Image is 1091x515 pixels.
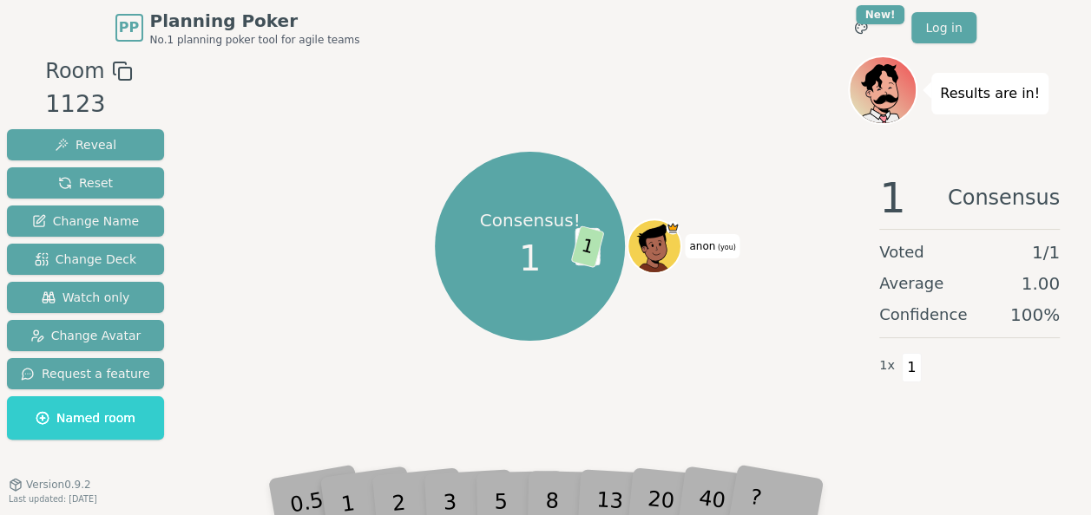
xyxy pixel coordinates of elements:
span: Change Avatar [30,327,141,344]
button: Version0.9.2 [9,478,91,492]
button: Click to change your avatar [629,221,680,271]
span: anon is the host [666,221,679,234]
span: 1 [519,232,541,284]
button: Change Deck [7,244,164,275]
span: PP [119,17,139,38]
span: Watch only [42,289,130,306]
button: Named room [7,396,164,440]
span: Consensus [948,177,1060,218]
button: Change Name [7,205,164,237]
span: 100 % [1010,303,1060,327]
span: Planning Poker [150,9,360,33]
span: 1 [570,225,604,268]
a: PPPlanning PokerNo.1 planning poker tool for agile teams [115,9,360,47]
span: No.1 planning poker tool for agile teams [150,33,360,47]
p: Results are in! [940,81,1040,106]
button: Reset [7,167,164,199]
button: Watch only [7,282,164,313]
span: 1.00 [1021,271,1060,296]
span: 1 [902,353,922,382]
span: Voted [879,240,924,264]
a: Log in [911,12,976,43]
div: New! [856,5,905,24]
div: 1123 [45,87,132,122]
span: Last updated: [DATE] [9,494,97,504]
span: 1 / 1 [1032,240,1060,264]
span: Request a feature [21,365,150,382]
span: 1 [879,177,906,218]
span: Change Deck [35,251,136,268]
span: Confidence [879,303,967,327]
button: Request a feature [7,358,164,389]
button: Reveal [7,129,164,160]
span: Reveal [55,136,116,153]
span: Reset [58,174,113,192]
button: Change Avatar [7,320,164,351]
button: New! [845,12,877,43]
span: Change Name [32,212,139,230]
span: 1 x [879,356,895,375]
span: Click to change your name [685,234,739,258]
span: Version 0.9.2 [26,478,91,492]
span: Average [879,271,943,296]
span: Room [45,55,104,87]
span: Named room [36,409,135,427]
p: Consensus! [480,208,581,232]
span: (you) [715,244,736,251]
